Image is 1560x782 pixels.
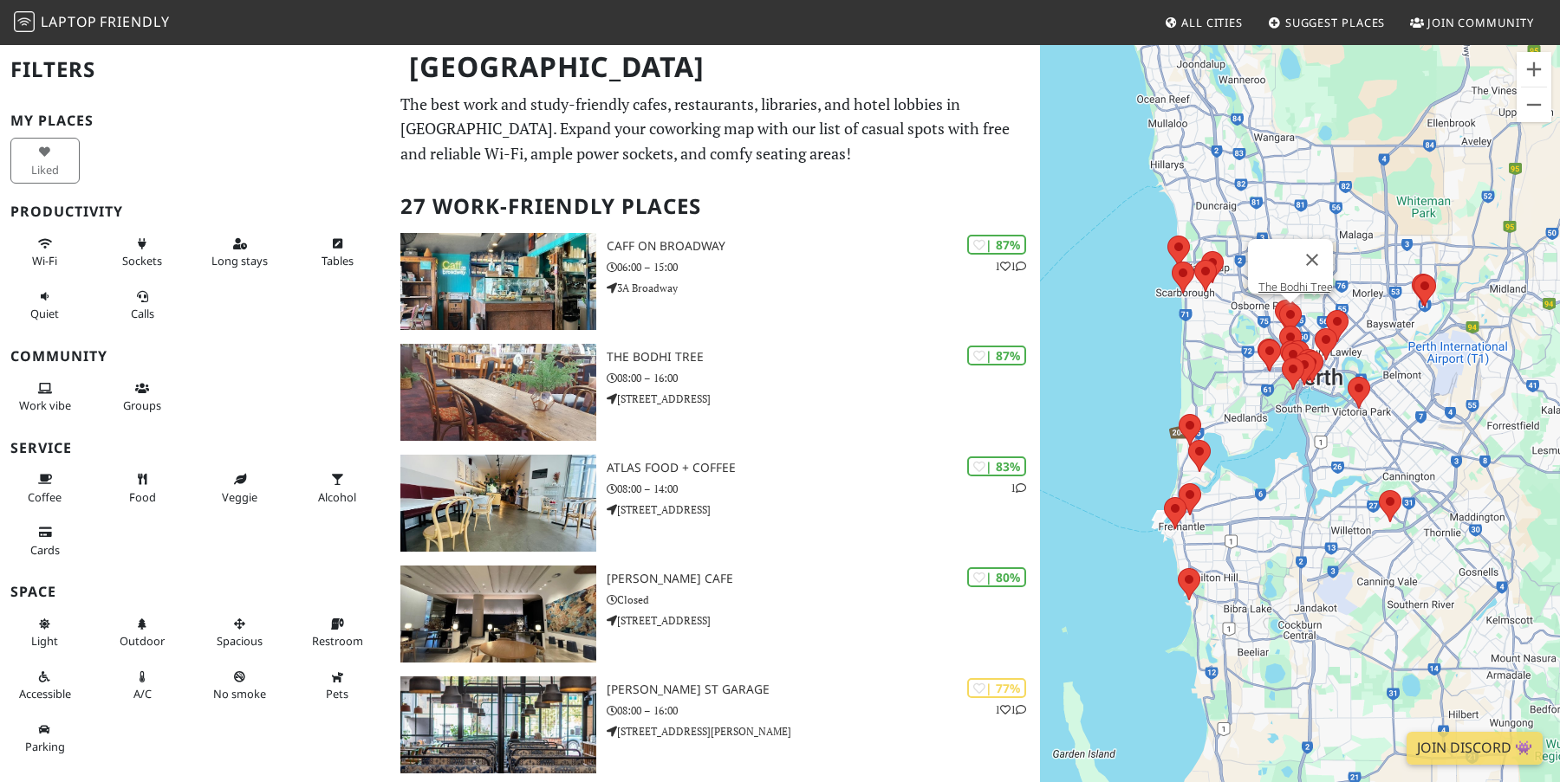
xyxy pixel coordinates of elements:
[108,282,178,328] button: Calls
[607,591,1040,608] p: Closed
[607,239,1040,254] h3: Caff on Broadway
[607,612,1040,629] p: [STREET_ADDRESS]
[607,350,1040,365] h3: The Bodhi Tree
[607,481,1040,497] p: 08:00 – 14:00
[607,572,1040,586] h3: [PERSON_NAME] Cafe
[19,686,71,701] span: Accessible
[607,391,1040,407] p: [STREET_ADDRESS]
[400,233,596,330] img: Caff on Broadway
[10,584,380,600] h3: Space
[129,489,156,505] span: Food
[108,610,178,656] button: Outdoor
[303,229,373,275] button: Tables
[30,542,60,558] span: Credit cards
[32,253,57,268] span: Stable Wi-Fi
[607,461,1040,475] h3: Atlas Food + Coffee
[390,233,1040,330] a: Caff on Broadway | 87% 11 Caff on Broadway 06:00 – 15:00 3A Broadway
[205,662,275,708] button: No smoke
[41,12,97,31] span: Laptop
[607,370,1040,386] p: 08:00 – 16:00
[14,11,35,32] img: LaptopFriendly
[217,633,263,649] span: Spacious
[322,253,354,268] span: Work-friendly tables
[10,204,380,220] h3: Productivity
[108,374,178,420] button: Groups
[967,567,1026,587] div: | 80%
[213,686,266,701] span: Smoke free
[1427,15,1534,30] span: Join Community
[123,397,161,413] span: Group tables
[1285,15,1386,30] span: Suggest Places
[967,456,1026,476] div: | 83%
[10,715,80,761] button: Parking
[10,374,80,420] button: Work vibe
[607,723,1040,740] p: [STREET_ADDRESS][PERSON_NAME]
[1291,239,1333,281] button: Close
[318,489,356,505] span: Alcohol
[607,501,1040,518] p: [STREET_ADDRESS]
[10,465,80,511] button: Coffee
[1258,281,1333,294] a: The Bodhi Tree
[211,253,268,268] span: Long stays
[967,678,1026,698] div: | 77%
[19,397,71,413] span: People working
[400,676,596,773] img: Gordon St Garage
[100,12,169,31] span: Friendly
[131,306,154,321] span: Video/audio calls
[400,565,596,662] img: Hemingway Cafe
[122,253,162,268] span: Power sockets
[10,610,80,656] button: Light
[10,282,80,328] button: Quiet
[205,465,275,511] button: Veggie
[222,489,257,505] span: Veggie
[400,180,1030,233] h2: 27 Work-Friendly Places
[108,662,178,708] button: A/C
[1157,7,1250,38] a: All Cities
[303,465,373,511] button: Alcohol
[10,229,80,275] button: Wi-Fi
[10,348,380,365] h3: Community
[10,113,380,129] h3: My Places
[28,489,62,505] span: Coffee
[607,682,1040,697] h3: [PERSON_NAME] St Garage
[10,43,380,96] h2: Filters
[10,440,380,456] h3: Service
[995,701,1026,718] p: 1 1
[133,686,152,701] span: Air conditioned
[1517,87,1551,122] button: Zoom out
[1011,480,1026,496] p: 1
[967,346,1026,365] div: | 87%
[1181,15,1243,30] span: All Cities
[205,229,275,275] button: Long stays
[1403,7,1541,38] a: Join Community
[108,229,178,275] button: Sockets
[120,633,165,649] span: Outdoor area
[31,633,58,649] span: Natural light
[326,686,348,701] span: Pet friendly
[390,676,1040,773] a: Gordon St Garage | 77% 11 [PERSON_NAME] St Garage 08:00 – 16:00 [STREET_ADDRESS][PERSON_NAME]
[1261,7,1393,38] a: Suggest Places
[995,258,1026,275] p: 1 1
[10,518,80,564] button: Cards
[400,344,596,441] img: The Bodhi Tree
[607,702,1040,719] p: 08:00 – 16:00
[205,610,275,656] button: Spacious
[400,92,1030,166] p: The best work and study-friendly cafes, restaurants, libraries, and hotel lobbies in [GEOGRAPHIC_...
[30,306,59,321] span: Quiet
[312,633,363,649] span: Restroom
[10,662,80,708] button: Accessible
[967,235,1026,255] div: | 87%
[395,43,1037,91] h1: [GEOGRAPHIC_DATA]
[303,662,373,708] button: Pets
[25,739,65,754] span: Parking
[390,455,1040,552] a: Atlas Food + Coffee | 83% 1 Atlas Food + Coffee 08:00 – 14:00 [STREET_ADDRESS]
[303,610,373,656] button: Restroom
[108,465,178,511] button: Food
[607,280,1040,296] p: 3A Broadway
[400,455,596,552] img: Atlas Food + Coffee
[390,344,1040,441] a: The Bodhi Tree | 87% The Bodhi Tree 08:00 – 16:00 [STREET_ADDRESS]
[607,259,1040,275] p: 06:00 – 15:00
[14,8,170,38] a: LaptopFriendly LaptopFriendly
[1517,52,1551,87] button: Zoom in
[390,565,1040,662] a: Hemingway Cafe | 80% [PERSON_NAME] Cafe Closed [STREET_ADDRESS]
